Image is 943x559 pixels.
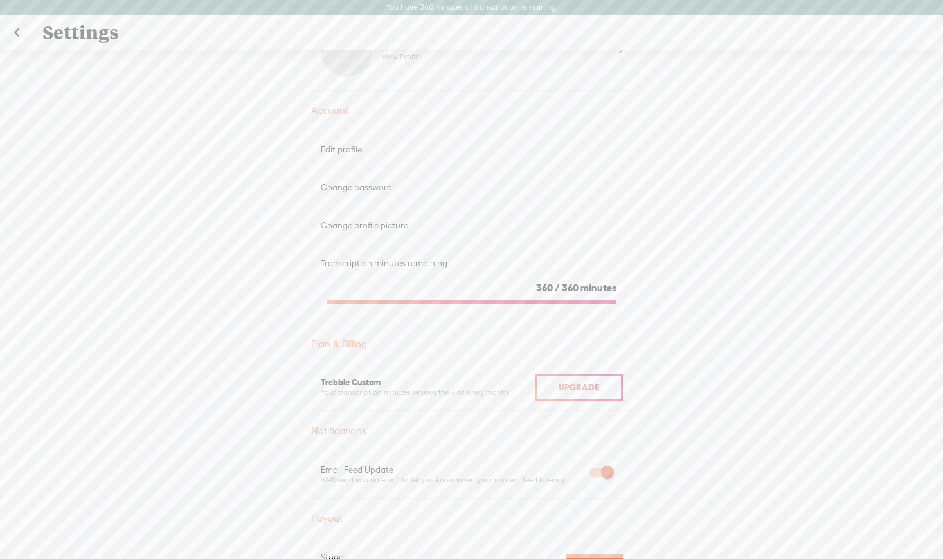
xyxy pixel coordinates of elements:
[559,382,599,392] span: Upgrade
[386,3,558,13] label: You have 360 minutes of transcription remaining.
[311,425,633,437] div: Notifications
[321,388,535,398] div: Your transcription minutes renews the 6 of every month
[536,282,553,293] span: 360
[562,282,579,293] span: 360
[580,282,616,293] span: minutes
[33,16,911,50] div: Settings
[311,512,633,525] div: Payout
[321,220,623,231] div: Change profile picture
[321,182,623,193] div: Change password
[555,282,560,293] span: /
[321,464,579,475] div: Email Feed Update
[321,378,381,387] span: Trebble Custom
[321,475,579,485] div: We'll send you an email to let you know when your content feed is ready
[311,338,633,351] div: Plan & Billing
[321,144,623,155] div: Edit profile
[311,104,633,117] div: Account
[321,258,623,269] div: Transcription minutes remaining
[382,52,421,62] div: View Profile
